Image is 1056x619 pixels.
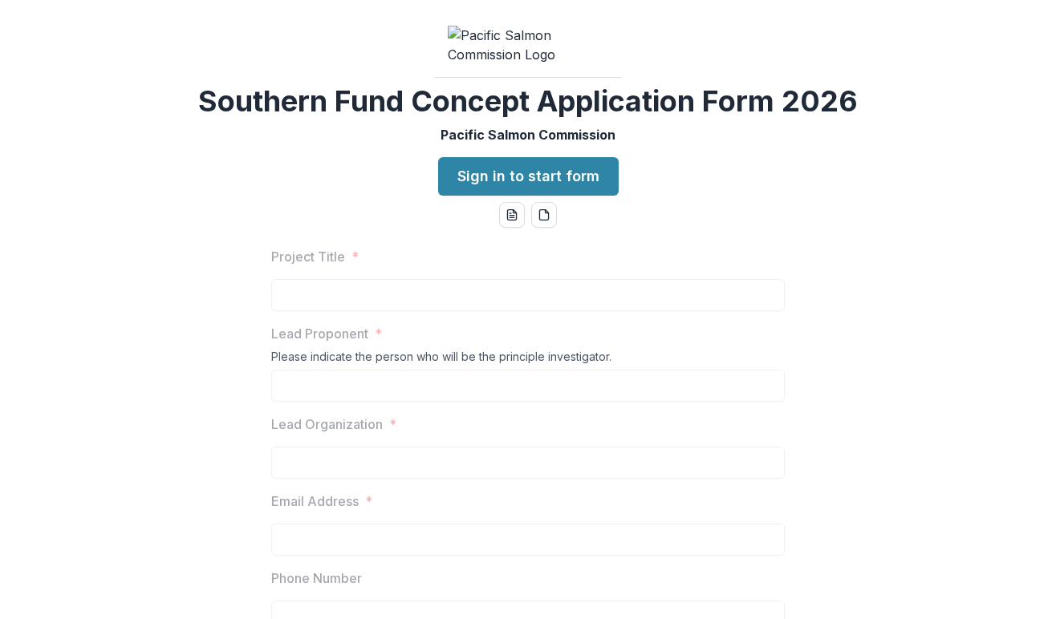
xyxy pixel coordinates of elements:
[271,247,345,266] p: Project Title
[531,202,557,228] button: pdf-download
[441,125,615,144] p: Pacific Salmon Commission
[198,84,858,119] h2: Southern Fund Concept Application Form 2026
[271,415,383,434] p: Lead Organization
[448,26,608,64] img: Pacific Salmon Commission Logo
[499,202,525,228] button: word-download
[271,568,362,588] p: Phone Number
[271,492,359,511] p: Email Address
[271,350,785,370] div: Please indicate the person who will be the principle investigator.
[271,324,368,343] p: Lead Proponent
[438,157,619,196] a: Sign in to start form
